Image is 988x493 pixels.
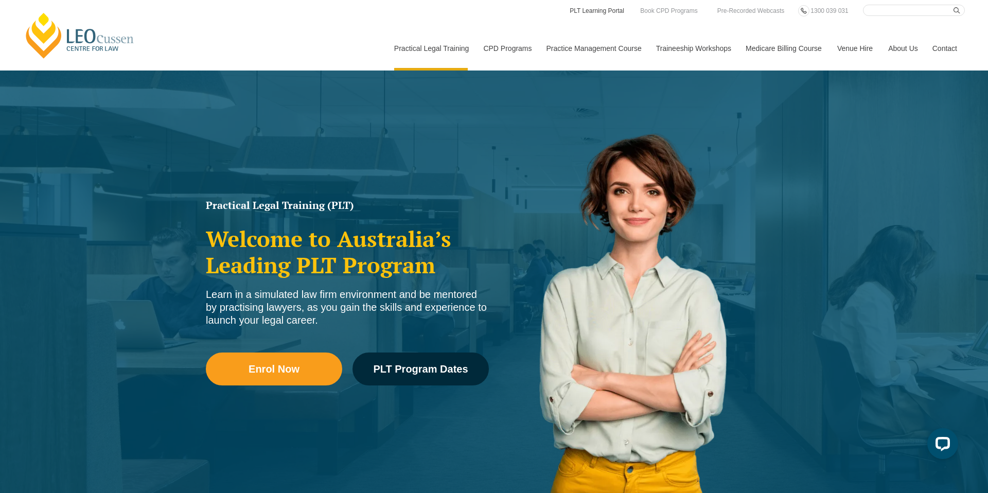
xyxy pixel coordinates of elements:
[206,353,342,385] a: Enrol Now
[830,26,880,71] a: Venue Hire
[386,26,476,71] a: Practical Legal Training
[738,26,830,71] a: Medicare Billing Course
[206,200,489,210] h1: Practical Legal Training (PLT)
[23,11,137,60] a: [PERSON_NAME] Centre for Law
[206,288,489,327] div: Learn in a simulated law firm environment and be mentored by practising lawyers, as you gain the ...
[919,424,962,467] iframe: LiveChat chat widget
[808,5,851,16] a: 1300 039 031
[206,226,489,278] h2: Welcome to Australia’s Leading PLT Program
[925,26,965,71] a: Contact
[539,26,648,71] a: Practice Management Course
[715,5,787,16] a: Pre-Recorded Webcasts
[810,7,848,14] span: 1300 039 031
[638,5,700,16] a: Book CPD Programs
[475,26,538,71] a: CPD Programs
[249,364,299,374] span: Enrol Now
[569,5,625,16] a: PLT Learning Portal
[352,353,489,385] a: PLT Program Dates
[648,26,738,71] a: Traineeship Workshops
[373,364,468,374] span: PLT Program Dates
[880,26,925,71] a: About Us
